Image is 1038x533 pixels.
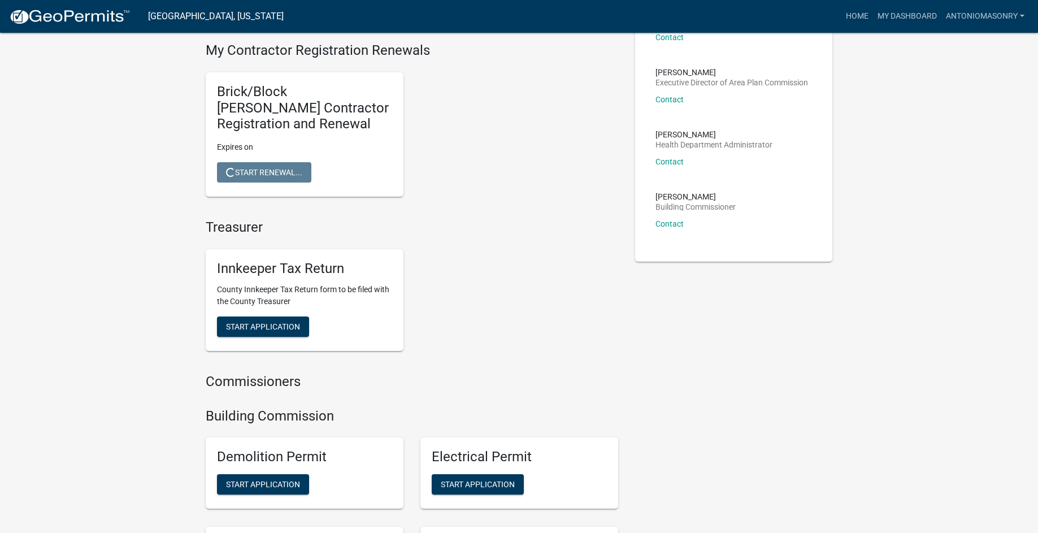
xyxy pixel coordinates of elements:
p: Building Commissioner [655,203,736,211]
p: Expires on [217,141,392,153]
p: Executive Director of Area Plan Commission [655,79,808,86]
h5: Demolition Permit [217,449,392,465]
a: My Dashboard [873,6,941,27]
a: Contact [655,33,684,42]
p: [PERSON_NAME] [655,68,808,76]
h4: Commissioners [206,374,618,390]
a: Contact [655,157,684,166]
h5: Brick/Block [PERSON_NAME] Contractor Registration and Renewal [217,84,392,132]
p: Health Department Administrator [655,141,772,149]
button: Start Application [217,317,309,337]
button: Start Renewal... [217,162,311,183]
a: Contact [655,95,684,104]
p: [PERSON_NAME] [655,193,736,201]
span: Start Renewal... [226,168,302,177]
a: antoniomasonry [941,6,1029,27]
p: [PERSON_NAME] [655,131,772,138]
span: Start Application [226,480,300,489]
h4: Building Commission [206,408,618,424]
button: Start Application [217,474,309,495]
h5: Innkeeper Tax Return [217,261,392,277]
p: County Innkeeper Tax Return form to be filed with the County Treasurer [217,284,392,307]
h4: My Contractor Registration Renewals [206,42,618,59]
a: Home [841,6,873,27]
h4: Treasurer [206,219,618,236]
button: Start Application [432,474,524,495]
span: Start Application [441,480,515,489]
span: Start Application [226,322,300,331]
a: Contact [655,219,684,228]
a: [GEOGRAPHIC_DATA], [US_STATE] [148,7,284,26]
h5: Electrical Permit [432,449,607,465]
wm-registration-list-section: My Contractor Registration Renewals [206,42,618,206]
